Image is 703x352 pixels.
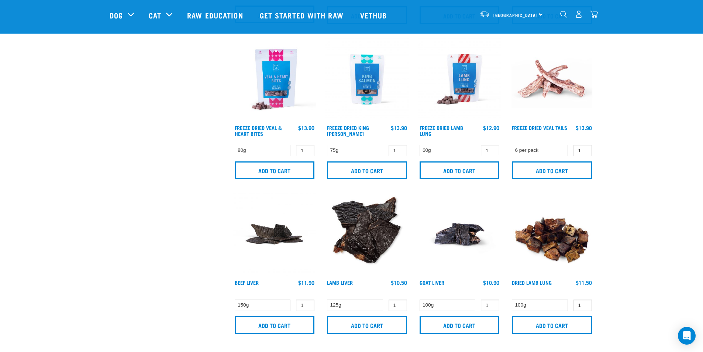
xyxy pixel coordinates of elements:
[149,10,161,21] a: Cat
[325,192,409,276] img: Beef Liver and Lamb Liver Treats
[420,281,444,284] a: Goat Liver
[233,192,317,276] img: Beef Liver
[512,126,567,129] a: Freeze Dried Veal Tails
[296,145,314,156] input: 1
[512,161,592,179] input: Add to cart
[483,125,499,131] div: $12.90
[512,316,592,334] input: Add to cart
[391,125,407,131] div: $13.90
[389,145,407,156] input: 1
[233,37,317,121] img: Raw Essentials Freeze Dried Veal & Heart Bites Treats
[235,281,259,284] a: Beef Liver
[389,300,407,311] input: 1
[420,316,500,334] input: Add to cart
[353,0,396,30] a: Vethub
[480,11,490,17] img: van-moving.png
[512,281,552,284] a: Dried Lamb Lung
[573,145,592,156] input: 1
[481,300,499,311] input: 1
[180,0,252,30] a: Raw Education
[296,300,314,311] input: 1
[298,125,314,131] div: $13.90
[110,10,123,21] a: Dog
[235,161,315,179] input: Add to cart
[575,10,583,18] img: user.png
[590,10,598,18] img: home-icon@2x.png
[327,161,407,179] input: Add to cart
[481,145,499,156] input: 1
[483,280,499,286] div: $10.90
[420,126,463,135] a: Freeze Dried Lamb Lung
[235,316,315,334] input: Add to cart
[252,0,353,30] a: Get started with Raw
[235,126,282,135] a: Freeze Dried Veal & Heart Bites
[327,126,369,135] a: Freeze Dried King [PERSON_NAME]
[576,280,592,286] div: $11.50
[678,327,696,345] div: Open Intercom Messenger
[391,280,407,286] div: $10.50
[493,14,538,16] span: [GEOGRAPHIC_DATA]
[573,300,592,311] input: 1
[510,192,594,276] img: Pile Of Dried Lamb Lungs For Pets
[418,37,502,121] img: RE Product Shoot 2023 Nov8571
[420,161,500,179] input: Add to cart
[298,280,314,286] div: $11.90
[327,281,353,284] a: Lamb Liver
[560,11,567,18] img: home-icon-1@2x.png
[325,37,409,121] img: RE Product Shoot 2023 Nov8584
[576,125,592,131] div: $13.90
[327,316,407,334] input: Add to cart
[418,192,502,276] img: Goat Liver
[510,37,594,121] img: FD Veal Tail White Background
